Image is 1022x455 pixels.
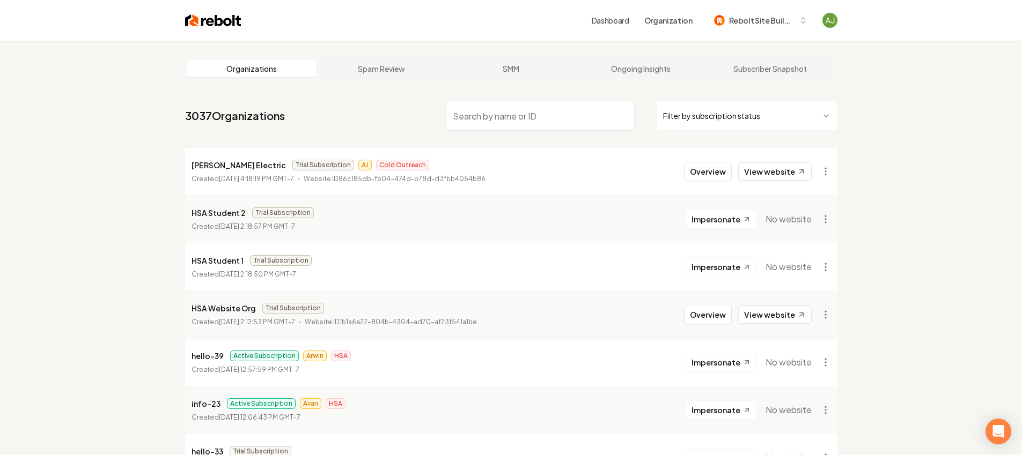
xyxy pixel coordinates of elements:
img: AJ Nimeh [822,13,837,28]
a: SMM [446,60,576,77]
button: Impersonate [686,353,757,372]
span: Arwin [303,350,327,361]
div: Open Intercom Messenger [986,419,1011,444]
a: Subscriber Snapshot [705,60,835,77]
button: Impersonate [686,257,757,277]
time: [DATE] 12:57:59 PM GMT-7 [219,366,299,374]
span: No website [766,404,812,416]
p: Created [192,412,300,423]
span: Active Subscription [227,398,296,409]
span: AJ [358,160,372,170]
time: [DATE] 12:06:43 PM GMT-7 [219,413,300,421]
span: No website [766,213,812,226]
p: [PERSON_NAME] Electric [192,159,286,171]
p: HSA Student 1 [192,254,244,267]
span: Impersonate [692,262,740,272]
button: Impersonate [686,400,757,420]
p: Created [192,317,295,327]
span: Impersonate [692,357,740,368]
a: Ongoing Insights [576,60,705,77]
span: Trial Subscription [252,207,314,218]
time: [DATE] 2:12:53 PM GMT-7 [219,318,295,326]
a: Dashboard [592,15,629,26]
p: Website ID 86c185db-fb04-474d-b78d-d3fbb4054b86 [304,174,486,184]
p: Created [192,174,294,184]
time: [DATE] 2:18:50 PM GMT-7 [219,270,296,278]
time: [DATE] 4:18:19 PM GMT-7 [219,175,294,183]
a: Spam Review [317,60,446,77]
img: Rebolt Site Builder [714,15,725,26]
p: Created [192,221,295,232]
span: Avan [300,398,321,409]
span: Trial Subscription [262,303,324,314]
a: 3037Organizations [185,108,285,123]
time: [DATE] 2:18:57 PM GMT-7 [219,222,295,230]
span: HSA [331,350,351,361]
span: HSA [326,398,345,409]
p: Created [192,269,296,280]
button: Overview [684,162,732,181]
button: Organization [638,11,699,30]
span: Cold Outreach [376,160,429,170]
button: Impersonate [686,210,757,229]
p: Website ID 1b1a6a27-804b-4304-ad70-af73f541a1be [305,317,477,327]
a: Organizations [187,60,317,77]
p: info-23 [192,397,220,410]
span: No website [766,356,812,369]
span: Trial Subscription [250,255,312,266]
span: Rebolt Site Builder [729,15,795,26]
span: Impersonate [692,214,740,225]
a: View website [738,305,812,324]
img: Rebolt Logo [185,13,241,28]
p: Created [192,364,299,375]
a: View website [738,162,812,181]
p: HSA Website Org [192,302,256,315]
span: Impersonate [692,405,740,415]
input: Search by name or ID [446,101,635,131]
p: hello-39 [192,349,224,362]
button: Overview [684,305,732,324]
span: No website [766,260,812,273]
button: Open user button [822,13,837,28]
span: Active Subscription [230,350,299,361]
p: HSA Student 2 [192,206,246,219]
span: Trial Subscription [292,160,354,170]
